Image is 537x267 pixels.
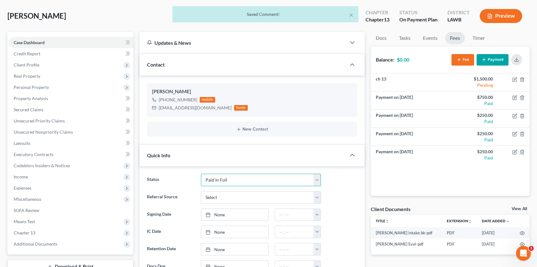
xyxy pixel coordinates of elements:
[201,209,268,221] a: None
[152,127,352,132] button: New Contact
[159,97,197,103] div: [PHONE_NUMBER]
[144,191,198,204] label: Referral Source
[201,226,268,238] a: None
[14,163,70,168] span: Codebtors Insiders & Notices
[468,32,490,44] a: Timer
[275,226,314,238] input: -- : --
[445,32,465,44] a: Fees
[371,91,450,109] td: Payment on [DATE]
[14,51,40,56] span: Credit Report
[349,11,353,19] button: ×
[14,129,73,135] span: Unsecured Nonpriority Claims
[177,11,353,17] div: Saved Comment!
[144,226,198,238] label: IC Date
[159,105,232,111] div: [EMAIL_ADDRESS][DOMAIN_NAME]
[442,238,477,250] td: PDF
[9,205,133,216] a: SOFA Review
[506,219,510,223] i: expand_more
[152,88,352,95] div: [PERSON_NAME]
[512,207,527,211] a: View All
[376,219,389,223] a: Titleunfold_more
[376,57,394,62] strong: Balance:
[14,219,35,224] span: Means Test
[200,97,215,103] div: mobile
[14,107,43,112] span: Secured Claims
[14,185,31,191] span: Expenses
[385,219,389,223] i: unfold_more
[468,219,472,223] i: unfold_more
[14,40,45,45] span: Case Dashboard
[371,227,442,238] td: [PERSON_NAME] intake bk-pdf
[482,219,510,223] a: Date Added expand_more
[14,196,41,202] span: Miscellaneous
[9,48,133,59] a: Credit Report
[14,96,48,101] span: Property Analysis
[477,54,508,66] button: Payment
[447,219,472,223] a: Extensionunfold_more
[371,238,442,250] td: [PERSON_NAME] Eval-pdf
[144,174,198,186] label: Status
[14,85,49,90] span: Personal Property
[455,94,493,100] div: $750.00
[9,138,133,149] a: Lawsuits
[455,149,493,155] div: $250.00
[14,62,39,67] span: Client Profile
[14,208,39,213] span: SOFA Review
[234,105,248,111] div: home
[147,62,165,67] span: Contact
[201,243,268,255] a: None
[394,32,415,44] a: Tasks
[14,118,65,123] span: Unsecured Priority Claims
[14,152,53,157] span: Executory Contracts
[275,243,314,255] input: -- : --
[371,73,450,91] td: ch 13
[418,32,442,44] a: Events
[9,93,133,104] a: Property Analysis
[9,104,133,115] a: Secured Claims
[529,246,534,251] span: 1
[442,227,477,238] td: PDF
[371,109,450,127] td: Payment on [DATE]
[147,39,339,46] div: Updates & News
[147,152,170,158] span: Quick Info
[397,57,409,62] strong: $0.00
[14,140,30,146] span: Lawsuits
[455,155,493,161] div: Paid
[9,149,133,160] a: Executory Contracts
[516,246,531,261] iframe: Intercom live chat
[144,209,198,221] label: Signing Date
[144,243,198,255] label: Retention Date
[9,127,133,138] a: Unsecured Nonpriority Claims
[451,54,474,66] button: Fee
[455,137,493,143] div: Paid
[371,206,411,212] div: Client Documents
[455,131,493,137] div: $250.00
[9,37,133,48] a: Case Dashboard
[371,127,450,145] td: Payment on [DATE]
[14,230,35,235] span: Chapter 13
[455,100,493,107] div: Paid
[371,32,392,44] a: Docs
[9,115,133,127] a: Unsecured Priority Claims
[455,76,493,82] div: $1,500.00
[455,82,493,88] div: Pending
[455,112,493,118] div: $250.00
[477,238,515,250] td: [DATE]
[14,174,28,179] span: Income
[371,146,450,164] td: Payment on [DATE]
[455,118,493,125] div: Paid
[477,227,515,238] td: [DATE]
[14,73,40,79] span: Real Property
[14,241,57,246] span: Additional Documents
[275,209,314,221] input: -- : --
